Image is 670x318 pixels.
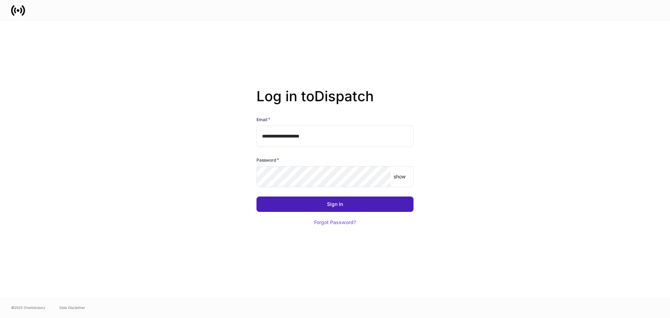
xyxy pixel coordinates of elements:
p: show [394,173,405,180]
span: © 2025 OneAdvisory [11,305,45,310]
div: Forgot Password? [314,220,356,225]
button: Sign In [256,197,414,212]
h6: Email [256,116,270,123]
h2: Log in to Dispatch [256,88,414,116]
h6: Password [256,156,279,163]
button: Forgot Password? [305,215,365,230]
div: Sign In [327,202,343,207]
a: Data Disclaimer [59,305,85,310]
